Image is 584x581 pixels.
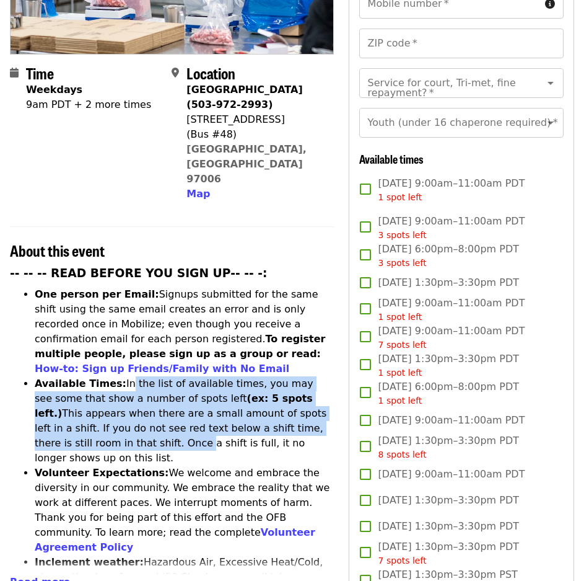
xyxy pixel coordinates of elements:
span: [DATE] 1:30pm–3:30pm PDT [378,352,519,379]
span: [DATE] 9:00am–11:00am PDT [378,467,525,482]
span: 1 spot left [378,396,422,406]
span: [DATE] 9:00am–11:00am PDT [378,176,525,204]
strong: [GEOGRAPHIC_DATA] (503-972-2993) [186,84,302,110]
strong: Weekdays [26,84,82,95]
button: Open [542,74,559,92]
i: map-marker-alt icon [172,67,179,79]
strong: Available Times: [35,378,126,389]
li: We welcome and embrace the diversity in our community. We embrace the reality that we work at dif... [35,466,334,555]
span: 1 spot left [378,192,422,202]
span: [DATE] 6:00pm–8:00pm PDT [378,242,519,270]
span: 1 spot left [378,368,422,378]
span: Time [26,62,54,84]
strong: Volunteer Expectations: [35,467,169,479]
i: calendar icon [10,67,19,79]
a: How-to: Sign up Friends/Family with No Email [35,363,289,375]
span: 3 spots left [378,258,427,268]
span: Map [186,188,210,200]
button: Map [186,187,210,202]
div: 9am PDT + 2 more times [26,97,151,112]
span: 7 spots left [378,556,427,565]
span: [DATE] 9:00am–11:00am PDT [378,296,525,324]
span: Location [186,62,235,84]
button: Open [542,114,559,131]
li: In the list of available times, you may see some that show a number of spots left This appears wh... [35,376,334,466]
span: [DATE] 9:00am–11:00am PDT [378,413,525,428]
strong: (ex: 5 spots left.) [35,393,313,419]
strong: Inclement weather: [35,556,144,568]
span: [DATE] 1:30pm–3:30pm PDT [378,493,519,508]
li: Signups submitted for the same shift using the same email creates an error and is only recorded o... [35,287,334,376]
strong: -- -- -- READ BEFORE YOU SIGN UP-- -- -: [10,267,268,280]
span: 3 spots left [378,230,427,240]
span: [DATE] 9:00am–11:00am PDT [378,214,525,242]
span: [DATE] 1:30pm–3:30pm PDT [378,519,519,534]
span: [DATE] 6:00pm–8:00pm PDT [378,379,519,407]
span: Available times [359,151,424,167]
span: 8 spots left [378,450,427,459]
span: 7 spots left [378,340,427,350]
a: Volunteer Agreement Policy [35,526,315,553]
div: [STREET_ADDRESS] [186,112,323,127]
span: [DATE] 1:30pm–3:30pm PDT [378,433,519,461]
a: [GEOGRAPHIC_DATA], [GEOGRAPHIC_DATA] 97006 [186,143,307,185]
input: ZIP code [359,29,564,58]
span: [DATE] 1:30pm–3:30pm PDT [378,275,519,290]
span: [DATE] 1:30pm–3:30pm PDT [378,539,519,567]
strong: One person per Email: [35,288,159,300]
span: [DATE] 9:00am–11:00am PDT [378,324,525,352]
span: About this event [10,239,105,261]
strong: To register multiple people, please sign up as a group or read: [35,333,326,360]
span: 1 spot left [378,312,422,322]
div: (Bus #48) [186,127,323,142]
